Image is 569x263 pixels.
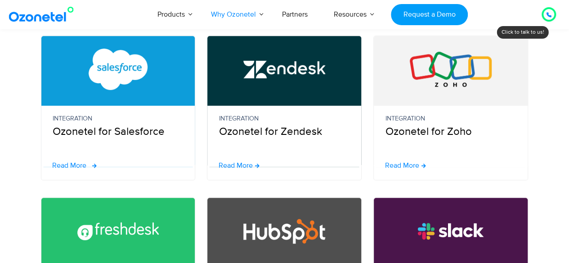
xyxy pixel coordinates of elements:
[53,114,184,140] p: Ozonetel for Salesforce
[385,114,516,124] small: Integration
[218,162,259,169] a: Read More
[52,162,86,169] span: Read More
[219,114,350,124] small: Integration
[391,4,468,25] a: Request a Demo
[77,49,159,90] img: Salesforce CTI Integration with Call Center Software
[385,114,516,140] p: Ozonetel for Zoho
[77,210,159,252] img: Freshdesk Call Center Integration
[218,162,252,169] span: Read More
[385,162,426,169] a: Read More
[243,49,325,90] img: Zendesk Call Center Integration
[53,114,184,124] small: Integration
[385,162,419,169] span: Read More
[52,162,97,169] a: Read More
[219,114,350,140] p: Ozonetel for Zendesk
